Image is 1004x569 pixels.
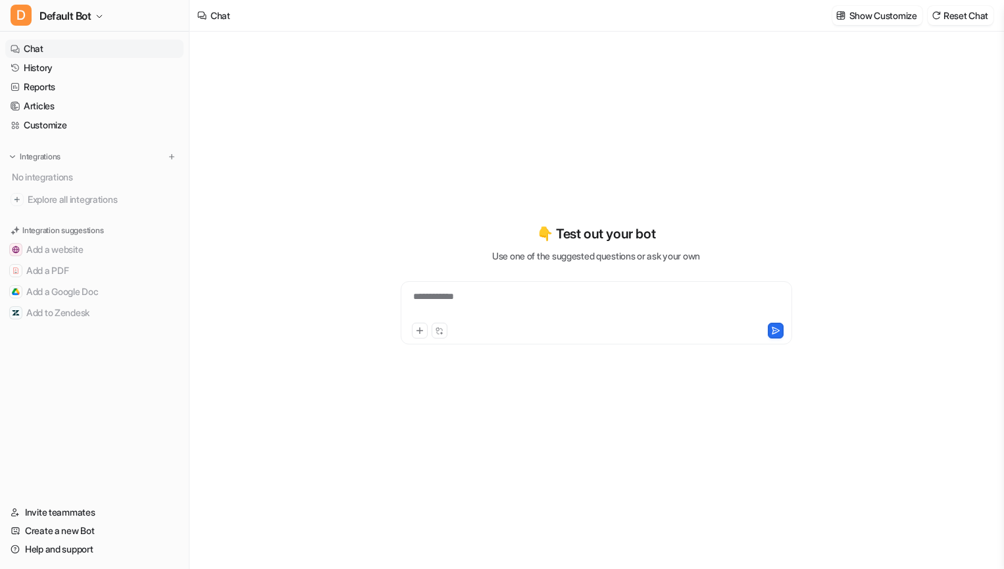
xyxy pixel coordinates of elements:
div: No integrations [8,166,184,188]
img: Add to Zendesk [12,309,20,317]
a: History [5,59,184,77]
img: expand menu [8,152,17,161]
div: Chat [211,9,230,22]
span: Explore all integrations [28,189,178,210]
a: Explore all integrations [5,190,184,209]
button: Show Customize [832,6,922,25]
button: Add a websiteAdd a website [5,239,184,260]
img: reset [932,11,941,20]
img: menu_add.svg [167,152,176,161]
img: Add a website [12,246,20,254]
button: Integrations [5,150,64,163]
a: Help and support [5,540,184,558]
p: Use one of the suggested questions or ask your own [492,249,700,263]
p: Integrations [20,151,61,162]
a: Invite teammates [5,503,184,522]
img: Add a PDF [12,267,20,275]
a: Create a new Bot [5,522,184,540]
p: Show Customize [849,9,917,22]
p: 👇 Test out your bot [537,224,655,244]
span: D [11,5,32,26]
a: Chat [5,40,184,58]
span: Default Bot [39,7,91,25]
p: Integration suggestions [22,225,103,236]
button: Add to ZendeskAdd to Zendesk [5,302,184,323]
img: Add a Google Doc [12,288,20,296]
a: Reports [5,78,184,96]
button: Add a Google DocAdd a Google Doc [5,281,184,302]
img: explore all integrations [11,193,24,206]
button: Add a PDFAdd a PDF [5,260,184,281]
a: Customize [5,116,184,134]
img: customize [836,11,845,20]
button: Reset Chat [928,6,993,25]
a: Articles [5,97,184,115]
